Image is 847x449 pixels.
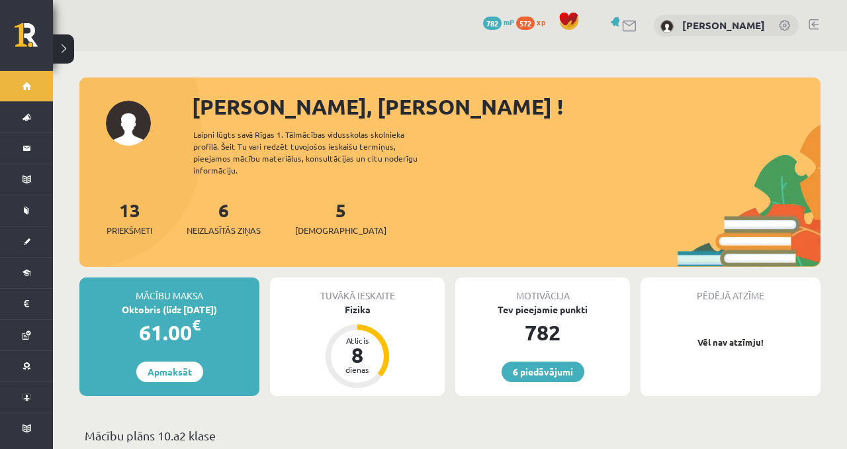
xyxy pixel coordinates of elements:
p: Vēl nav atzīmju! [647,336,814,349]
div: Atlicis [337,336,377,344]
span: [DEMOGRAPHIC_DATA] [295,224,386,237]
a: Apmaksāt [136,362,203,382]
div: Tuvākā ieskaite [270,277,445,303]
a: 572 xp [516,17,552,27]
span: € [192,315,201,334]
span: mP [504,17,514,27]
div: 61.00 [79,317,259,348]
div: Fizika [270,303,445,317]
a: Fizika Atlicis 8 dienas [270,303,445,390]
div: [PERSON_NAME], [PERSON_NAME] ! [192,91,821,123]
div: 782 [455,317,630,348]
span: xp [537,17,545,27]
span: 782 [483,17,502,30]
span: Neizlasītās ziņas [187,224,261,237]
a: Rīgas 1. Tālmācības vidusskola [15,23,53,56]
div: 8 [337,344,377,366]
a: [PERSON_NAME] [682,19,765,32]
div: Laipni lūgts savā Rīgas 1. Tālmācības vidusskolas skolnieka profilā. Šeit Tu vari redzēt tuvojošo... [193,128,441,176]
div: dienas [337,366,377,374]
div: Mācību maksa [79,277,259,303]
span: Priekšmeti [107,224,152,237]
a: 5[DEMOGRAPHIC_DATA] [295,198,386,237]
a: 782 mP [483,17,514,27]
span: 572 [516,17,535,30]
div: Pēdējā atzīme [641,277,821,303]
a: 6 piedāvājumi [502,362,584,382]
div: Tev pieejamie punkti [455,303,630,317]
a: 13Priekšmeti [107,198,152,237]
div: Motivācija [455,277,630,303]
p: Mācību plāns 10.a2 klase [85,426,815,444]
div: Oktobris (līdz [DATE]) [79,303,259,317]
a: 6Neizlasītās ziņas [187,198,261,237]
img: Jegors Rogoļevs [660,20,674,33]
